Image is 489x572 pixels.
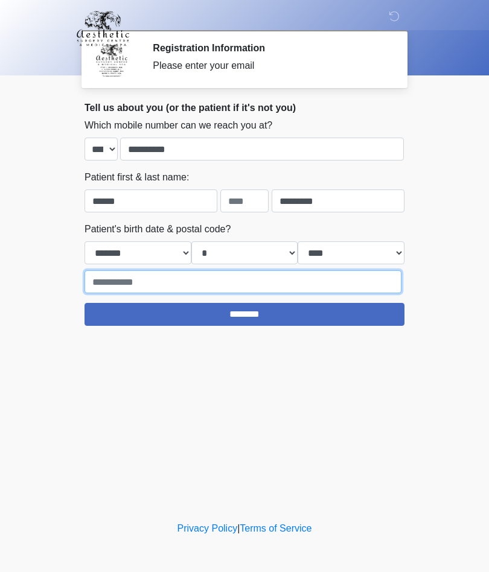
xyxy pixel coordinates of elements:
[85,118,272,133] label: Which mobile number can we reach you at?
[85,170,189,185] label: Patient first & last name:
[237,523,240,533] a: |
[177,523,238,533] a: Privacy Policy
[72,9,133,48] img: Aesthetic Surgery Centre, PLLC Logo
[85,102,404,113] h2: Tell us about you (or the patient if it's not you)
[153,59,386,73] div: Please enter your email
[240,523,312,533] a: Terms of Service
[85,222,231,237] label: Patient's birth date & postal code?
[94,42,130,78] img: Agent Avatar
